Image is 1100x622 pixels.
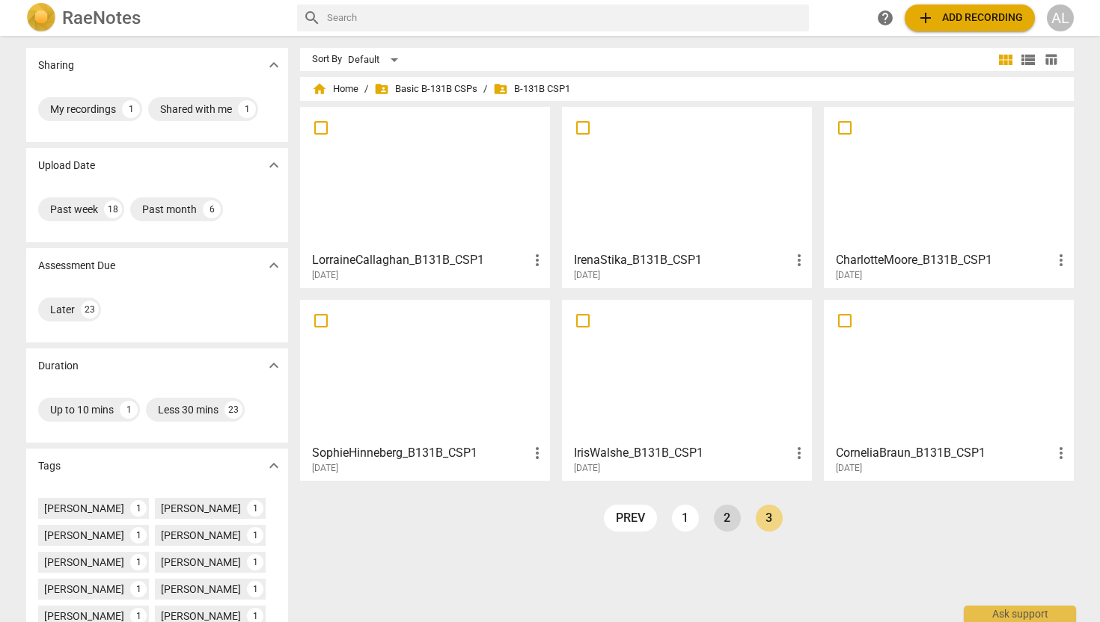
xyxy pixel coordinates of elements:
div: 1 [120,401,138,419]
span: Home [312,81,358,96]
span: add [917,9,935,27]
p: Duration [38,358,79,374]
a: LogoRaeNotes [26,3,285,33]
a: LorraineCallaghan_B131B_CSP1[DATE] [305,112,545,281]
button: Show more [263,455,285,477]
span: [DATE] [574,462,600,475]
h2: RaeNotes [62,7,141,28]
button: Show more [263,254,285,277]
a: Page 3 is your current page [756,505,783,532]
p: Assessment Due [38,258,115,274]
div: 23 [224,401,242,419]
h3: IrenaStika_B131B_CSP1 [574,251,790,269]
button: Show more [263,354,285,377]
span: expand_more [265,357,283,375]
div: 1 [130,581,147,597]
button: Show more [263,54,285,76]
div: Sort By [312,54,342,65]
button: Upload [905,4,1035,31]
span: expand_more [265,56,283,74]
div: [PERSON_NAME] [161,501,241,516]
span: Basic B-131B CSPs [374,81,477,96]
div: 1 [130,527,147,544]
a: prev [604,505,657,532]
h3: CorneliaBraun_B131B_CSP1 [836,444,1052,462]
div: [PERSON_NAME] [44,555,124,570]
div: 1 [247,554,263,570]
span: view_module [997,51,1015,69]
span: / [364,84,368,95]
button: List view [1017,49,1039,71]
span: Add recording [917,9,1023,27]
div: Past month [142,202,197,217]
h3: IrisWalshe_B131B_CSP1 [574,444,790,462]
span: folder_shared [493,81,508,96]
div: 1 [238,100,256,118]
a: IrenaStika_B131B_CSP1[DATE] [567,112,807,281]
div: Default [348,48,403,72]
span: [DATE] [836,462,862,475]
p: Sharing [38,58,74,73]
input: Search [327,6,803,30]
a: IrisWalshe_B131B_CSP1[DATE] [567,305,807,474]
p: Tags [38,458,61,474]
span: view_list [1019,51,1037,69]
div: Ask support [964,606,1076,622]
span: more_vert [1052,251,1070,269]
button: Table view [1039,49,1062,71]
span: B-131B CSP1 [493,81,570,96]
div: [PERSON_NAME] [161,528,241,543]
button: Show more [263,154,285,176]
div: 1 [247,527,263,544]
h3: CharlotteMoore_B131B_CSP1 [836,251,1052,269]
span: more_vert [790,251,808,269]
div: 1 [130,500,147,517]
button: AL [1047,4,1074,31]
a: Help [872,4,899,31]
span: table_chart [1044,52,1058,67]
div: 23 [81,301,99,318]
img: Logo [26,3,56,33]
div: 1 [247,581,263,597]
a: CorneliaBraun_B131B_CSP1[DATE] [829,305,1069,474]
span: more_vert [1052,444,1070,462]
span: [DATE] [836,269,862,282]
div: 6 [203,200,221,218]
div: Up to 10 mins [50,402,114,417]
div: My recordings [50,102,116,117]
div: [PERSON_NAME] [161,582,241,597]
span: search [303,9,321,27]
div: [PERSON_NAME] [44,528,124,543]
div: Later [50,302,75,317]
h3: SophieHinneberg_B131B_CSP1 [312,444,528,462]
span: more_vert [528,444,546,462]
div: 18 [104,200,122,218]
div: [PERSON_NAME] [44,582,124,597]
span: folder_shared [374,81,389,96]
span: [DATE] [312,462,338,475]
span: expand_more [265,156,283,174]
div: 1 [247,500,263,517]
span: [DATE] [574,269,600,282]
span: more_vert [528,251,546,269]
span: [DATE] [312,269,338,282]
p: Upload Date [38,158,95,173]
button: Tile view [994,49,1017,71]
a: SophieHinneberg_B131B_CSP1[DATE] [305,305,545,474]
span: home [312,81,327,96]
span: expand_more [265,256,283,274]
div: Past week [50,202,98,217]
span: more_vert [790,444,808,462]
div: 1 [122,100,140,118]
span: / [483,84,487,95]
div: [PERSON_NAME] [44,501,124,516]
div: Less 30 mins [158,402,219,417]
a: Page 2 [714,505,741,532]
div: [PERSON_NAME] [161,555,241,570]
div: 1 [130,554,147,570]
div: Shared with me [160,102,232,117]
h3: LorraineCallaghan_B131B_CSP1 [312,251,528,269]
span: help [876,9,894,27]
span: expand_more [265,457,283,475]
